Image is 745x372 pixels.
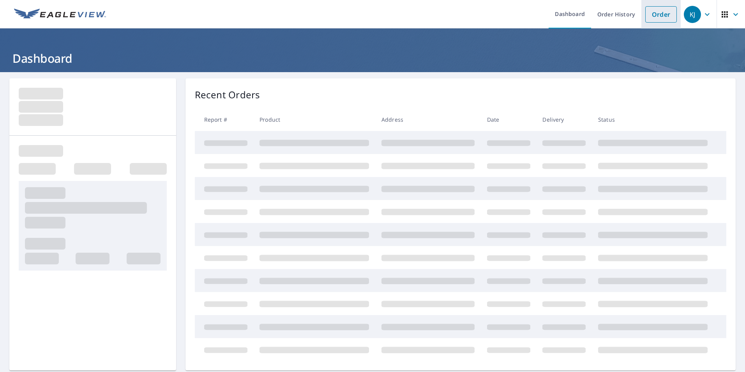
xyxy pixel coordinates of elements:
[375,108,481,131] th: Address
[9,50,736,66] h1: Dashboard
[195,108,254,131] th: Report #
[536,108,592,131] th: Delivery
[592,108,714,131] th: Status
[645,6,677,23] a: Order
[684,6,701,23] div: KJ
[195,88,260,102] p: Recent Orders
[14,9,106,20] img: EV Logo
[253,108,375,131] th: Product
[481,108,537,131] th: Date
